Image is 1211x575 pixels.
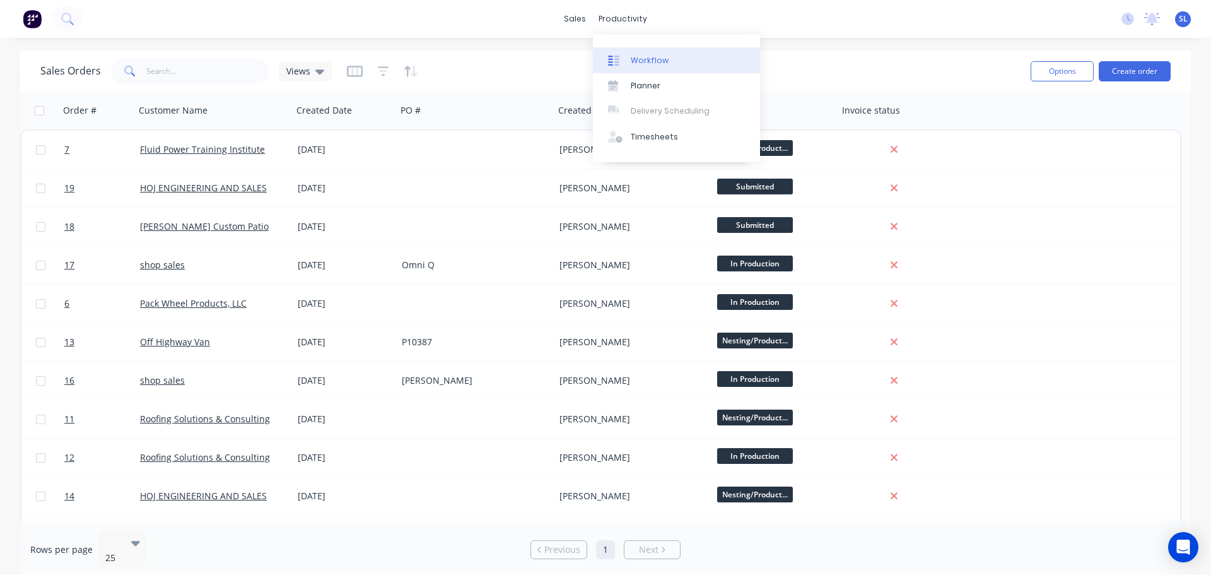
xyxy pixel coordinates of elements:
span: 14 [64,490,74,502]
div: [PERSON_NAME] [559,259,699,271]
a: Fluid Power Training Institute [140,143,265,155]
span: Nesting/Product... [717,333,793,348]
a: Next page [624,543,680,556]
div: [DATE] [298,490,392,502]
div: [PERSON_NAME] [559,374,699,387]
a: shop sales [140,374,185,386]
ul: Pagination [525,540,686,559]
div: Omni Q [402,259,542,271]
span: 12 [64,451,74,464]
span: In Production [717,371,793,387]
a: 17 [64,246,140,284]
div: 25 [105,552,120,564]
div: sales [558,9,592,28]
div: Customer Name [139,104,208,117]
a: Previous page [531,543,587,556]
span: Submitted [717,217,793,233]
a: Off Highway Van [140,336,210,348]
a: Pack Wheel Products, LLC [140,297,247,309]
div: [PERSON_NAME] [402,374,542,387]
a: Roofing Solutions & Consulting [140,451,270,463]
div: [DATE] [298,297,392,310]
span: 13 [64,336,74,348]
a: 7 [64,131,140,169]
img: Factory [23,9,42,28]
span: 17 [64,259,74,271]
span: 6 [64,297,69,310]
span: SL [1179,13,1188,25]
span: Nesting/Product... [717,410,793,425]
div: Created By [558,104,604,117]
a: 14 [64,477,140,515]
span: In Production [717,448,793,464]
a: 6 [64,285,140,323]
span: Rows per page [30,543,93,556]
div: [PERSON_NAME] [559,220,699,233]
div: [DATE] [298,182,392,194]
div: [DATE] [298,336,392,348]
h1: Sales Orders [40,65,101,77]
a: 18 [64,208,140,246]
div: [PERSON_NAME] [559,143,699,156]
span: 11 [64,413,74,425]
div: [DATE] [298,451,392,464]
a: 13 [64,323,140,361]
a: 19 [64,169,140,207]
div: Order # [63,104,97,117]
div: Created Date [296,104,352,117]
button: Create order [1099,61,1171,81]
div: [DATE] [298,413,392,425]
a: HOJ ENGINEERING AND SALES [140,182,267,194]
div: [PERSON_NAME] [559,413,699,425]
div: [DATE] [298,259,392,271]
span: 18 [64,220,74,233]
div: [PERSON_NAME] [559,336,699,348]
a: Planner [593,73,760,98]
a: 15 [64,516,140,554]
span: 7 [64,143,69,156]
span: Next [639,543,658,556]
div: productivity [592,9,653,28]
span: 19 [64,182,74,194]
a: Page 1 is your current page [596,540,615,559]
span: Submitted [717,179,793,194]
span: 16 [64,374,74,387]
span: Nesting/Product... [717,487,793,502]
div: [DATE] [298,220,392,233]
span: Views [286,64,310,78]
span: In Production [717,256,793,271]
a: HOJ ENGINEERING AND SALES [140,490,267,502]
div: [DATE] [298,374,392,387]
div: [PERSON_NAME] [559,451,699,464]
div: Timesheets [631,131,678,143]
span: Previous [544,543,580,556]
a: [PERSON_NAME] Custom Patio [140,220,269,232]
a: Roofing Solutions & Consulting [140,413,270,425]
div: Open Intercom Messenger [1168,532,1198,562]
div: Planner [631,80,660,92]
a: shop sales [140,259,185,271]
div: PO # [401,104,421,117]
button: Options [1031,61,1094,81]
a: 11 [64,400,140,438]
a: Workflow [593,47,760,73]
div: P10387 [402,336,542,348]
div: Invoice status [842,104,900,117]
div: [DATE] [298,143,392,156]
span: In Production [717,294,793,310]
div: [PERSON_NAME] [559,490,699,502]
div: Workflow [631,55,669,66]
input: Search... [146,59,269,84]
a: Timesheets [593,124,760,150]
a: 12 [64,439,140,477]
div: [PERSON_NAME] [559,297,699,310]
a: 16 [64,362,140,400]
div: [PERSON_NAME] [559,182,699,194]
